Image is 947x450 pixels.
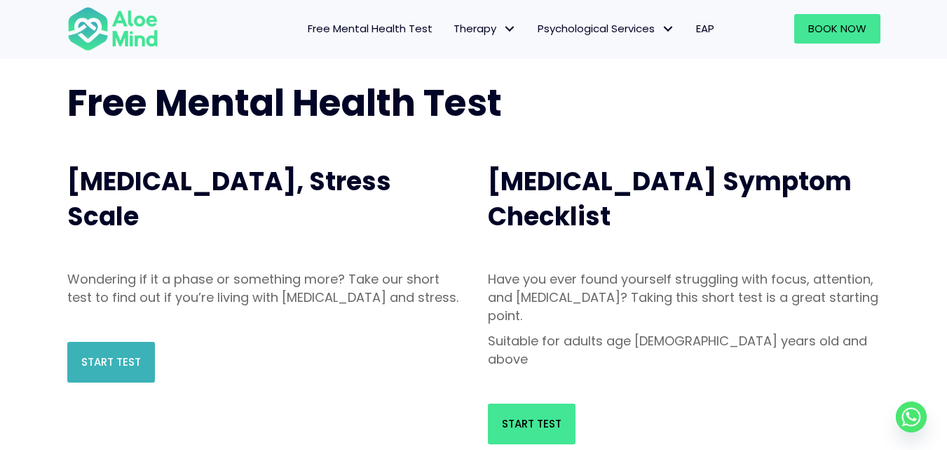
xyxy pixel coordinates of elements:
span: Free Mental Health Test [308,21,432,36]
a: EAP [686,14,725,44]
span: Psychological Services [538,21,675,36]
a: Start Test [488,404,575,444]
img: Aloe mind Logo [67,6,158,52]
a: Whatsapp [896,402,927,432]
span: Psychological Services: submenu [658,19,679,39]
span: Start Test [502,416,561,431]
span: EAP [696,21,714,36]
span: [MEDICAL_DATA] Symptom Checklist [488,164,852,234]
a: Book Now [794,14,880,44]
nav: Menu [177,14,725,44]
span: Free Mental Health Test [67,77,502,128]
span: [MEDICAL_DATA], Stress Scale [67,164,391,234]
span: Therapy: submenu [500,19,520,39]
a: Start Test [67,342,155,383]
a: Free Mental Health Test [297,14,443,44]
a: TherapyTherapy: submenu [443,14,527,44]
p: Have you ever found yourself struggling with focus, attention, and [MEDICAL_DATA]? Taking this sh... [488,270,880,325]
span: Book Now [808,21,866,36]
p: Wondering if it a phase or something more? Take our short test to find out if you’re living with ... [67,270,460,307]
p: Suitable for adults age [DEMOGRAPHIC_DATA] years old and above [488,332,880,369]
span: Therapy [454,21,517,36]
span: Start Test [81,355,141,369]
a: Psychological ServicesPsychological Services: submenu [527,14,686,44]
